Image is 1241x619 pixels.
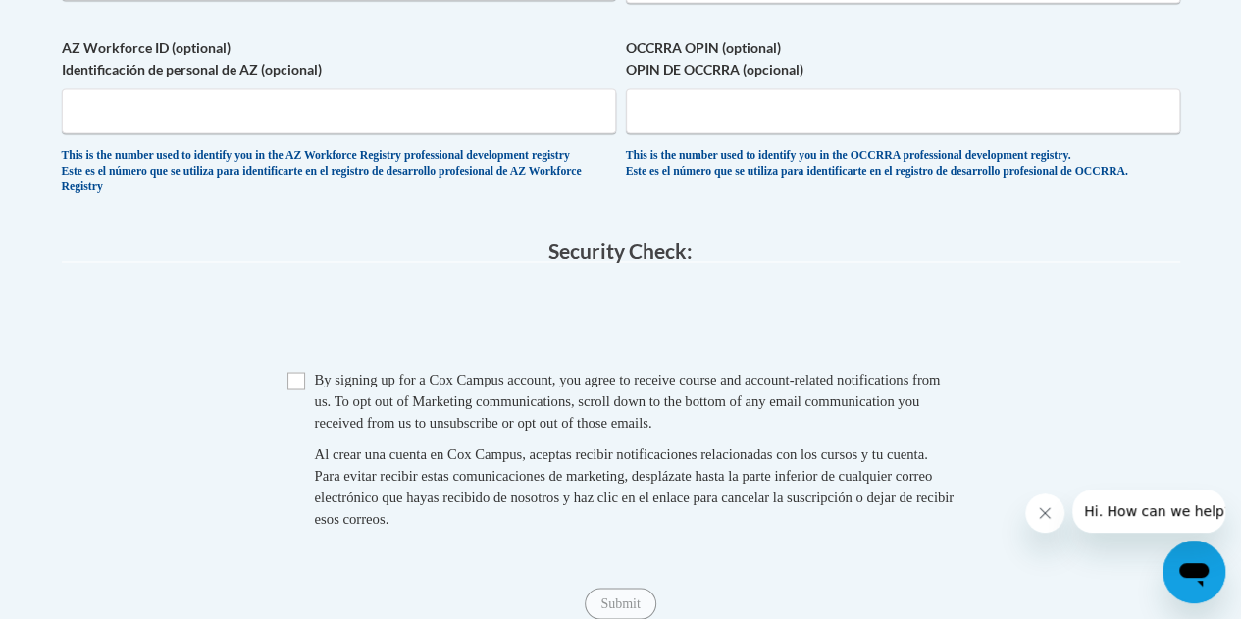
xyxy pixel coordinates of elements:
[472,282,770,358] iframe: reCAPTCHA
[548,237,693,262] span: Security Check:
[315,371,941,430] span: By signing up for a Cox Campus account, you agree to receive course and account-related notificat...
[315,445,954,526] span: Al crear una cuenta en Cox Campus, aceptas recibir notificaciones relacionadas con los cursos y t...
[62,148,616,196] div: This is the number used to identify you in the AZ Workforce Registry professional development reg...
[626,148,1180,181] div: This is the number used to identify you in the OCCRRA professional development registry. Este es ...
[1025,493,1064,533] iframe: Close message
[62,37,616,80] label: AZ Workforce ID (optional) Identificación de personal de AZ (opcional)
[1163,541,1225,603] iframe: Button to launch messaging window
[12,14,159,29] span: Hi. How can we help?
[1072,490,1225,533] iframe: Message from company
[626,37,1180,80] label: OCCRRA OPIN (optional) OPIN DE OCCRRA (opcional)
[585,588,655,619] input: Submit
